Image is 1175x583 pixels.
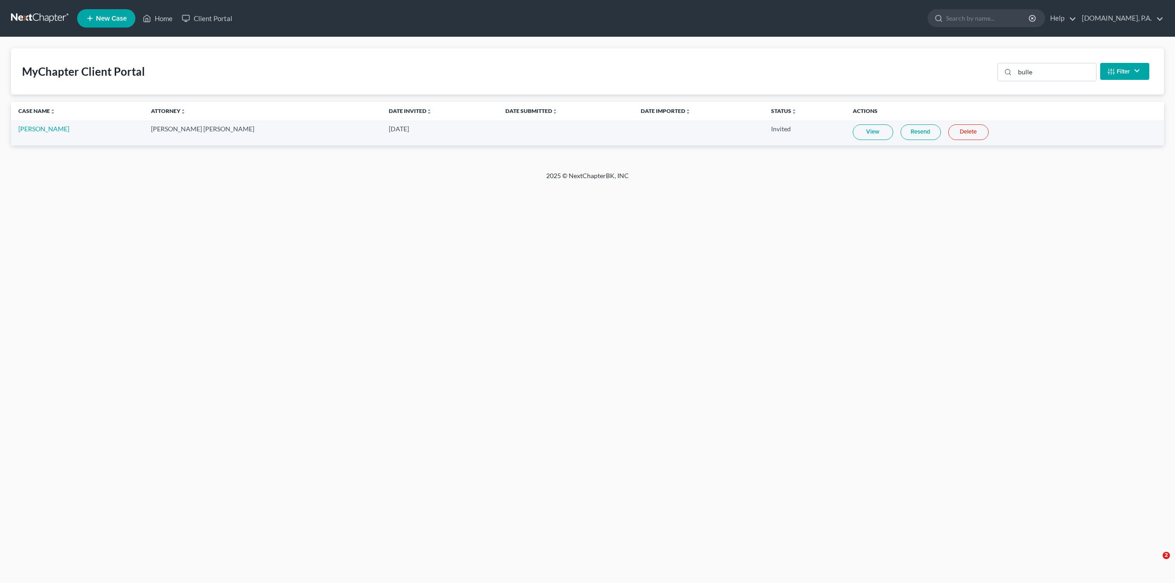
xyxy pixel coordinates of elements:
[791,109,797,114] i: unfold_more
[389,107,432,114] a: Date Invitedunfold_more
[144,120,382,146] td: [PERSON_NAME] [PERSON_NAME]
[505,107,558,114] a: Date Submittedunfold_more
[552,109,558,114] i: unfold_more
[1077,10,1164,27] a: [DOMAIN_NAME], P.A.
[1100,63,1149,80] button: Filter
[177,10,237,27] a: Client Portal
[50,109,56,114] i: unfold_more
[180,109,186,114] i: unfold_more
[641,107,691,114] a: Date Importedunfold_more
[1015,63,1096,81] input: Search...
[22,64,145,79] div: MyChapter Client Portal
[1046,10,1076,27] a: Help
[151,107,186,114] a: Attorneyunfold_more
[96,15,127,22] span: New Case
[18,125,69,133] a: [PERSON_NAME]
[845,102,1164,120] th: Actions
[18,107,56,114] a: Case Nameunfold_more
[389,125,409,133] span: [DATE]
[326,171,849,188] div: 2025 © NextChapterBK, INC
[426,109,432,114] i: unfold_more
[771,107,797,114] a: Statusunfold_more
[138,10,177,27] a: Home
[1163,552,1170,559] span: 2
[948,124,989,140] a: Delete
[685,109,691,114] i: unfold_more
[1144,552,1166,574] iframe: Intercom live chat
[764,120,845,146] td: Invited
[853,124,893,140] a: View
[946,10,1030,27] input: Search by name...
[901,124,941,140] a: Resend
